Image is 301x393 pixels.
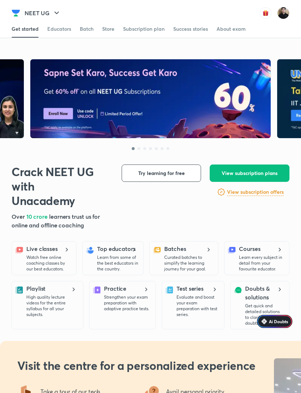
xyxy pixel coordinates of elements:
a: Get started [12,20,39,38]
a: View subscription offers [227,188,284,196]
span: View subscription plans [222,170,278,177]
img: avatar [260,7,271,19]
a: About exam [217,20,246,38]
h5: Top educators [97,244,136,253]
div: Success stories [173,25,208,33]
p: Get quick and detailed solutions to clarify your doubts. [245,303,285,326]
div: About exam [217,25,246,33]
h5: Courses [239,244,260,253]
span: learners trust us for online and offline coaching [12,213,100,229]
span: 10 crore [26,213,49,220]
img: Maneesh Kumar Sharma [277,7,289,19]
h2: Visit the centre for a personalized experience [17,358,256,373]
button: View subscription plans [210,165,289,182]
button: NEET UG [20,6,65,20]
p: Curated batches to simplify the learning journey for your goal. [164,255,214,272]
a: Educators [47,20,71,38]
span: Ai Doubts [269,319,288,324]
a: Batch [80,20,93,38]
div: Educators [47,25,71,33]
a: Success stories [173,20,208,38]
button: Try learning for free [122,165,201,182]
h5: Live classes [26,244,58,253]
a: Ai Doubts [257,315,292,328]
div: Subscription plan [123,25,165,33]
a: Subscription plan [123,20,165,38]
img: Icon [261,319,267,324]
div: Get started [12,25,39,33]
p: Learn from some of the best educators in the country. [97,255,139,272]
h6: View subscription offers [227,188,284,196]
a: Store [102,20,114,38]
h5: Doubts & solutions [245,284,285,302]
div: Batch [80,25,93,33]
p: Strengthen your exam preparation with adaptive practice tests. [104,294,151,312]
img: Company Logo [12,9,20,17]
h5: Batches [164,244,186,253]
h5: Playlist [26,284,45,293]
p: High quality lecture videos for the entire syllabus for all your subjects. [26,294,79,317]
p: Learn every subject in detail from your favourite educator. [239,255,285,272]
h5: Test series [176,284,204,293]
h1: Crack NEET UG with Unacademy [12,165,100,208]
h5: Practice [104,284,126,293]
span: Try learning for free [138,170,185,177]
p: Evaluate and boost your exam preparation with test series. [176,294,220,317]
p: Watch free online coaching classes by our best educators. [26,255,72,272]
span: Over [12,213,26,220]
div: Store [102,25,114,33]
